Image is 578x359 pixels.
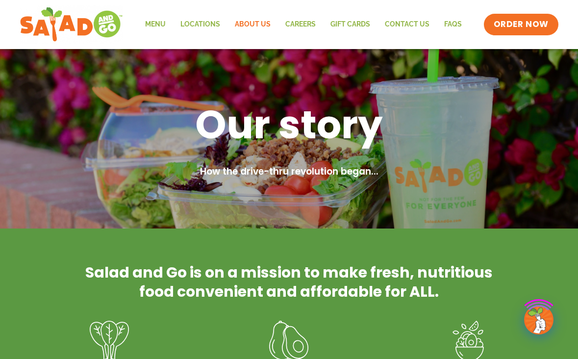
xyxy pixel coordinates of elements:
a: Contact Us [377,13,437,36]
a: ORDER NOW [484,14,558,35]
a: Careers [278,13,323,36]
a: GIFT CARDS [323,13,377,36]
h2: Salad and Go is on a mission to make fresh, nutritious food convenient and affordable for ALL. [83,263,495,301]
a: About Us [227,13,278,36]
h2: How the drive-thru revolution began... [34,165,544,179]
img: new-SAG-logo-768×292 [20,5,123,44]
a: FAQs [437,13,469,36]
nav: Menu [138,13,469,36]
span: ORDER NOW [494,19,549,30]
h1: Our story [34,99,544,150]
a: Menu [138,13,173,36]
a: Locations [173,13,227,36]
